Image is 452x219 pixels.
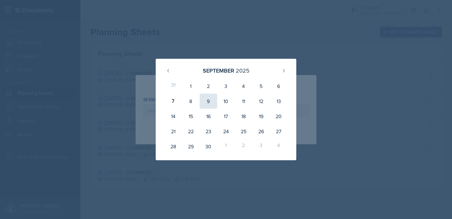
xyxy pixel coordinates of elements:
[270,94,288,109] div: 13
[270,139,288,154] div: 4
[164,139,182,154] div: 28
[182,109,200,124] div: 15
[217,124,235,139] div: 24
[252,139,270,154] div: 3
[164,79,182,94] div: 31
[235,124,252,139] div: 25
[217,139,235,154] div: 1
[270,109,288,124] div: 20
[252,109,270,124] div: 19
[200,109,217,124] div: 16
[270,124,288,139] div: 27
[182,124,200,139] div: 22
[182,139,200,154] div: 29
[270,79,288,94] div: 6
[235,139,252,154] div: 2
[164,124,182,139] div: 21
[235,94,252,109] div: 11
[164,94,182,109] div: 7
[235,109,252,124] div: 18
[252,94,270,109] div: 12
[182,79,200,94] div: 1
[217,79,235,94] div: 3
[200,79,217,94] div: 2
[182,94,200,109] div: 8
[164,109,182,124] div: 14
[200,139,217,154] div: 30
[203,66,234,75] div: September
[200,124,217,139] div: 23
[236,66,250,75] div: 2025
[252,124,270,139] div: 26
[217,109,235,124] div: 17
[235,79,252,94] div: 4
[200,94,217,109] div: 9
[252,79,270,94] div: 5
[217,94,235,109] div: 10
